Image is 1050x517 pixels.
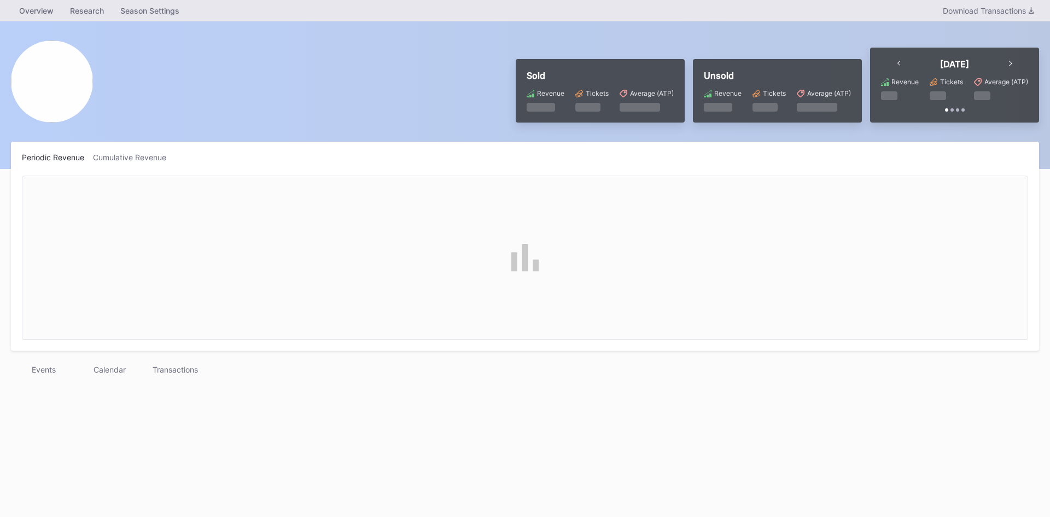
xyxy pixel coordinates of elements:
a: Season Settings [112,3,188,19]
div: Tickets [586,89,609,97]
div: Periodic Revenue [22,153,93,162]
div: Transactions [142,362,208,377]
div: [DATE] [940,59,969,69]
div: Revenue [714,89,742,97]
div: Average (ATP) [807,89,851,97]
button: Download Transactions [937,3,1039,18]
div: Tickets [940,78,963,86]
div: Average (ATP) [630,89,674,97]
div: Download Transactions [943,6,1034,15]
div: Unsold [704,70,851,81]
div: Average (ATP) [984,78,1028,86]
a: Overview [11,3,62,19]
div: Revenue [537,89,564,97]
div: Events [11,362,77,377]
div: Calendar [77,362,142,377]
div: Cumulative Revenue [93,153,175,162]
div: Tickets [763,89,786,97]
div: Sold [527,70,674,81]
a: Research [62,3,112,19]
div: Revenue [891,78,919,86]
